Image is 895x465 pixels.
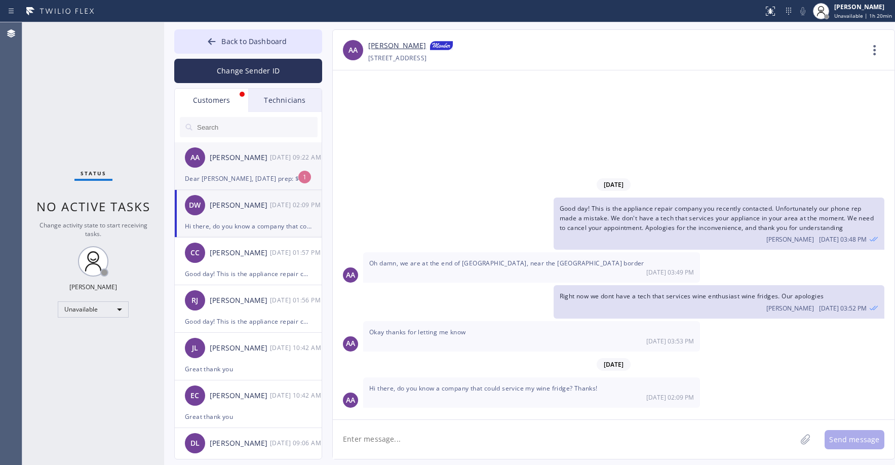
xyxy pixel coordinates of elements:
[36,198,150,215] span: No active tasks
[210,342,270,354] div: [PERSON_NAME]
[368,52,426,64] div: [STREET_ADDRESS]
[346,269,355,281] span: AA
[819,235,867,244] span: [DATE] 03:48 PM
[348,45,358,56] span: AA
[560,292,824,300] span: Right now we dont have a tech that services wine enthusiast wine fridges. Our apologies
[210,390,270,402] div: [PERSON_NAME]
[210,295,270,306] div: [PERSON_NAME]
[190,247,200,259] span: CC
[221,36,287,46] span: Back to Dashboard
[270,247,323,258] div: 10/09/2025 9:57 AM
[369,384,598,393] span: Hi there, do you know a company that could service my wine fridge? Thanks!
[185,268,312,280] div: Good day! This is the appliance repair company you recently contacted. Unfortunately our phone re...
[554,198,884,250] div: 10/08/2025 9:48 AM
[196,117,318,137] input: Search
[270,437,323,449] div: 10/09/2025 9:06 AM
[363,321,700,352] div: 10/08/2025 9:53 AM
[834,3,892,11] div: [PERSON_NAME]
[81,170,106,177] span: Status
[270,342,323,354] div: 10/09/2025 9:42 AM
[597,178,631,191] span: [DATE]
[646,268,694,277] span: [DATE] 03:49 PM
[270,294,323,306] div: 10/09/2025 9:56 AM
[834,12,892,19] span: Unavailable | 1h 20min
[190,152,200,164] span: AA
[298,171,311,183] div: 1
[185,220,312,232] div: Hi there, do you know a company that could service my wine fridge? Thanks!
[185,411,312,422] div: Great thank you
[185,173,312,184] div: Dear [PERSON_NAME], [DATE] prep: $1 diagnostic for ALL appliances. Secure your spot [DATE]! 5 Sta...
[185,363,312,375] div: Great thank you
[554,285,884,318] div: 10/08/2025 9:52 AM
[346,395,355,406] span: AA
[189,200,201,211] span: DW
[368,40,426,52] a: [PERSON_NAME]
[825,430,884,449] button: Send message
[796,4,810,18] button: Mute
[560,204,874,232] span: Good day! This is the appliance repair company you recently contacted. Unfortunately our phone re...
[766,235,814,244] span: [PERSON_NAME]
[185,316,312,327] div: Good day! This is the appliance repair company you recently contacted. Unfortunately our phone re...
[346,338,355,350] span: AA
[210,438,270,449] div: [PERSON_NAME]
[597,358,631,371] span: [DATE]
[190,438,200,449] span: DL
[40,221,147,238] span: Change activity state to start receiving tasks.
[646,393,694,402] span: [DATE] 02:09 PM
[210,200,270,211] div: [PERSON_NAME]
[191,295,198,306] span: RJ
[270,199,323,211] div: 10/09/2025 9:09 AM
[369,328,465,336] span: Okay thanks for letting me know
[369,259,644,267] span: Oh damn, we are at the end of [GEOGRAPHIC_DATA], near the [GEOGRAPHIC_DATA] border
[363,252,700,283] div: 10/08/2025 9:49 AM
[192,342,198,354] span: JL
[766,304,814,313] span: [PERSON_NAME]
[819,304,867,313] span: [DATE] 03:52 PM
[270,390,323,401] div: 10/09/2025 9:42 AM
[174,29,322,54] button: Back to Dashboard
[174,59,322,83] button: Change Sender ID
[210,152,270,164] div: [PERSON_NAME]
[248,89,322,112] div: Technicians
[646,337,694,345] span: [DATE] 03:53 PM
[210,247,270,259] div: [PERSON_NAME]
[270,151,323,163] div: 10/10/2025 9:22 AM
[363,377,700,408] div: 10/09/2025 9:09 AM
[69,283,117,291] div: [PERSON_NAME]
[190,390,199,402] span: EC
[175,89,248,112] div: Customers
[58,301,129,318] div: Unavailable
